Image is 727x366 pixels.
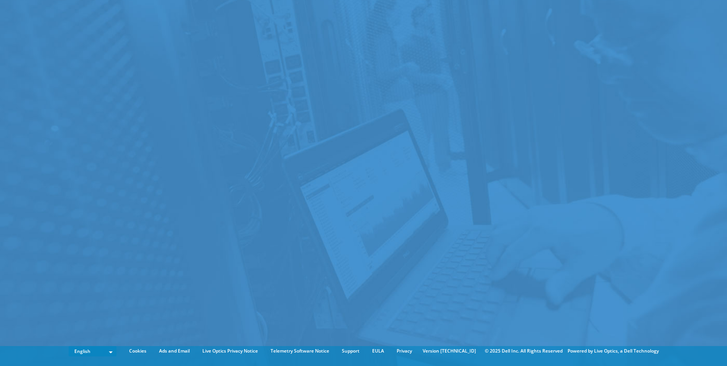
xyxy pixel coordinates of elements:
a: Telemetry Software Notice [265,347,335,355]
a: Live Optics Privacy Notice [197,347,264,355]
a: EULA [366,347,390,355]
li: Version [TECHNICAL_ID] [419,347,480,355]
a: Ads and Email [153,347,195,355]
li: © 2025 Dell Inc. All Rights Reserved [481,347,566,355]
li: Powered by Live Optics, a Dell Technology [568,347,659,355]
a: Support [336,347,365,355]
a: Privacy [391,347,418,355]
a: Cookies [123,347,152,355]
